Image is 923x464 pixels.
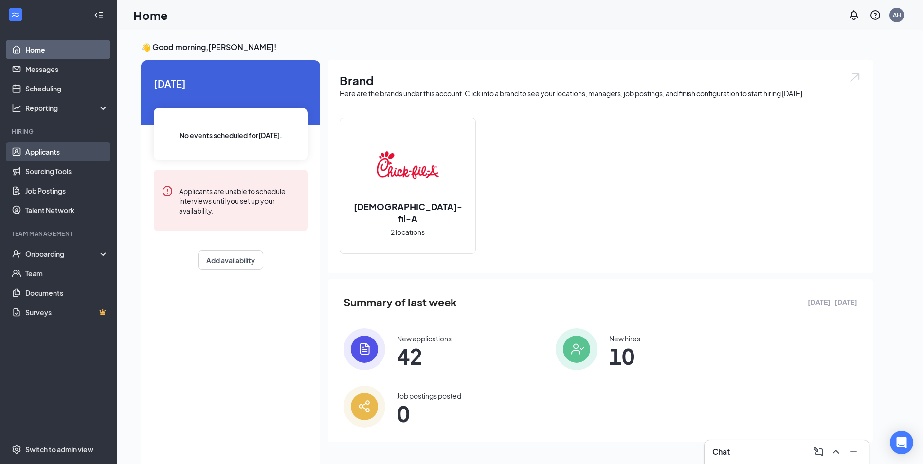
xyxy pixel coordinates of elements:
img: Chick-fil-A [377,134,439,196]
button: Minimize [846,444,861,460]
svg: Settings [12,445,21,454]
div: New hires [609,334,640,343]
h1: Home [133,7,168,23]
div: Reporting [25,103,109,113]
div: Applicants are unable to schedule interviews until you set up your availability. [179,185,300,215]
svg: Collapse [94,10,104,20]
svg: WorkstreamLogo [11,10,20,19]
img: open.6027fd2a22e1237b5b06.svg [849,72,861,83]
a: Documents [25,283,109,303]
button: ChevronUp [828,444,844,460]
span: No events scheduled for [DATE] . [180,130,282,141]
span: [DATE] - [DATE] [808,297,857,307]
button: Add availability [198,250,263,270]
a: Sourcing Tools [25,161,109,181]
a: Talent Network [25,200,109,220]
svg: Error [162,185,173,197]
div: New applications [397,334,452,343]
div: Here are the brands under this account. Click into a brand to see your locations, managers, job p... [340,89,861,98]
div: Team Management [12,230,107,238]
svg: Analysis [12,103,21,113]
img: icon [556,328,597,370]
span: 2 locations [391,227,425,237]
span: Summary of last week [344,294,457,311]
span: [DATE] [154,76,308,91]
svg: QuestionInfo [869,9,881,21]
svg: Notifications [848,9,860,21]
a: Home [25,40,109,59]
div: Hiring [12,127,107,136]
a: Scheduling [25,79,109,98]
svg: UserCheck [12,249,21,259]
img: icon [344,328,385,370]
div: Onboarding [25,249,100,259]
a: Job Postings [25,181,109,200]
h3: 👋 Good morning, [PERSON_NAME] ! [141,42,873,53]
a: Applicants [25,142,109,161]
div: AH [893,11,901,19]
img: icon [344,386,385,428]
h2: [DEMOGRAPHIC_DATA]-fil-A [340,200,475,225]
div: Switch to admin view [25,445,93,454]
h3: Chat [712,446,730,457]
span: 10 [609,347,640,365]
span: 42 [397,347,452,365]
svg: Minimize [848,446,859,458]
a: Messages [25,59,109,79]
h1: Brand [340,72,861,89]
div: Job postings posted [397,391,461,401]
a: Team [25,264,109,283]
a: SurveysCrown [25,303,109,322]
span: 0 [397,405,461,422]
svg: ChevronUp [830,446,842,458]
button: ComposeMessage [811,444,826,460]
svg: ComposeMessage [813,446,824,458]
div: Open Intercom Messenger [890,431,913,454]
